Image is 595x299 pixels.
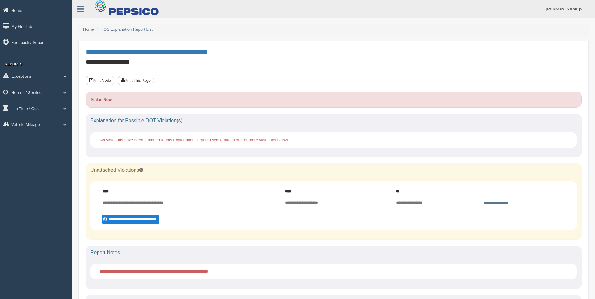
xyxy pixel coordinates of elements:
[100,138,289,142] span: No violations have been attached to this Explanation Report. Please attach one or more violations...
[83,27,94,32] a: Home
[86,76,114,85] button: Print Mode
[103,97,112,102] strong: New
[101,27,153,32] a: HOS Explanation Report List
[118,76,154,85] button: Print This Page
[86,92,582,108] div: Status:
[86,163,582,177] div: Unattached Violations
[86,246,582,260] div: Report Notes
[86,114,582,128] div: Explanation for Possible DOT Violation(s)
